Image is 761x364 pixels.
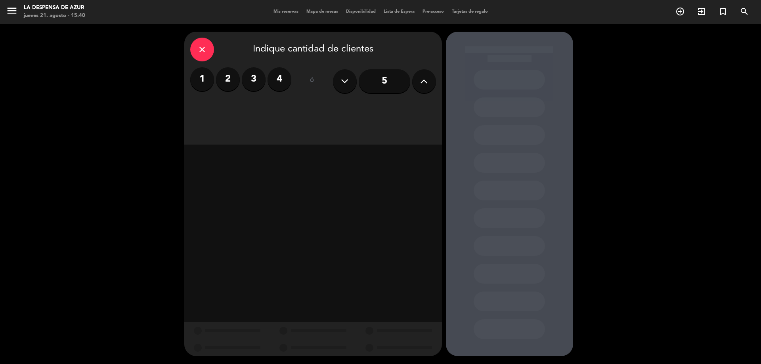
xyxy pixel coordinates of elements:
[268,67,291,91] label: 4
[675,7,685,16] i: add_circle_outline
[697,7,706,16] i: exit_to_app
[302,10,342,14] span: Mapa de mesas
[448,10,492,14] span: Tarjetas de regalo
[380,10,419,14] span: Lista de Espera
[216,67,240,91] label: 2
[270,10,302,14] span: Mis reservas
[24,4,85,12] div: La Despensa de Azur
[242,67,266,91] label: 3
[740,7,749,16] i: search
[197,45,207,54] i: close
[6,5,18,17] i: menu
[24,12,85,20] div: jueves 21. agosto - 15:40
[190,67,214,91] label: 1
[190,38,436,61] div: Indique cantidad de clientes
[419,10,448,14] span: Pre-acceso
[718,7,728,16] i: turned_in_not
[299,67,325,95] div: ó
[6,5,18,19] button: menu
[342,10,380,14] span: Disponibilidad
